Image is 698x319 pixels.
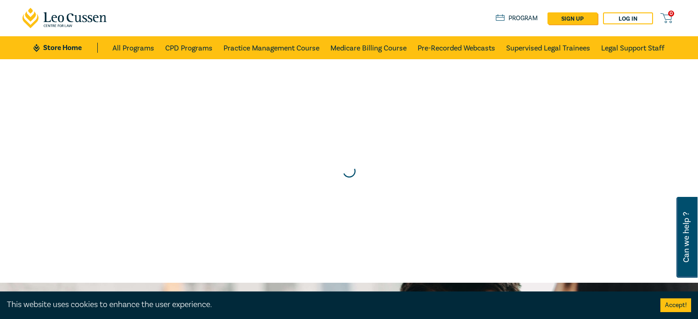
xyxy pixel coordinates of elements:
a: Medicare Billing Course [330,36,407,59]
button: Accept cookies [660,298,691,312]
a: CPD Programs [165,36,212,59]
a: Store Home [34,43,97,53]
a: Legal Support Staff [601,36,664,59]
div: This website uses cookies to enhance the user experience. [7,299,647,311]
a: All Programs [112,36,154,59]
a: Practice Management Course [223,36,319,59]
span: Can we help ? [682,202,691,272]
a: Log in [603,12,653,24]
a: sign up [547,12,597,24]
span: 0 [668,11,674,17]
a: Supervised Legal Trainees [506,36,590,59]
a: Pre-Recorded Webcasts [418,36,495,59]
a: Program [496,13,538,23]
